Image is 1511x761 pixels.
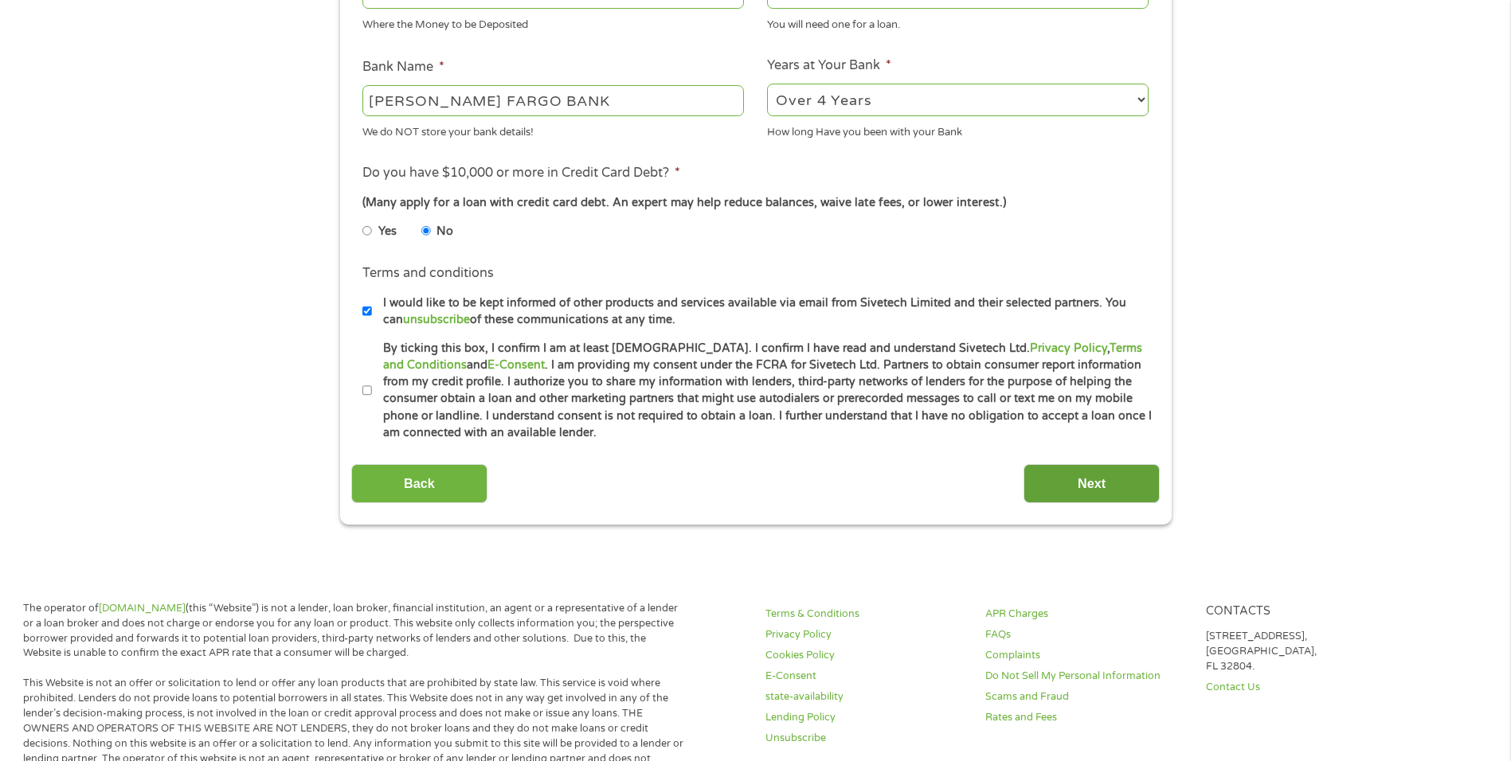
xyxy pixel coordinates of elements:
[99,602,186,615] a: [DOMAIN_NAME]
[362,265,494,282] label: Terms and conditions
[985,648,1186,663] a: Complaints
[1030,341,1107,355] a: Privacy Policy
[362,12,744,33] div: Where the Money to be Deposited
[985,627,1186,642] a: FAQs
[765,710,966,725] a: Lending Policy
[767,119,1149,140] div: How long Have you been with your Bank
[765,627,966,642] a: Privacy Policy
[487,358,545,372] a: E-Consent
[985,607,1186,622] a: APR Charges
[767,12,1149,33] div: You will need one for a loan.
[765,689,966,704] a: state-availability
[767,57,891,74] label: Years at Your Bank
[23,601,684,661] p: The operator of (this “Website”) is not a lender, loan broker, financial institution, an agent or...
[362,165,680,181] label: Do you have $10,000 or more in Credit Card Debt?
[436,223,453,240] label: No
[383,341,1142,372] a: Terms and Conditions
[403,313,470,326] a: unsubscribe
[985,669,1186,684] a: Do Not Sell My Personal Information
[378,223,397,240] label: Yes
[1206,680,1407,695] a: Contact Us
[362,194,1148,212] div: (Many apply for a loan with credit card debt. An expert may help reduce balances, waive late fees...
[765,669,966,684] a: E-Consent
[372,295,1153,329] label: I would like to be kept informed of other products and services available via email from Sivetech...
[372,340,1153,442] label: By ticking this box, I confirm I am at least [DEMOGRAPHIC_DATA]. I confirm I have read and unders...
[985,710,1186,725] a: Rates and Fees
[765,648,966,663] a: Cookies Policy
[1206,604,1407,619] h4: Contacts
[362,59,444,76] label: Bank Name
[1206,629,1407,674] p: [STREET_ADDRESS], [GEOGRAPHIC_DATA], FL 32804.
[985,689,1186,704] a: Scams and Fraud
[351,464,487,503] input: Back
[765,607,966,622] a: Terms & Conditions
[765,731,966,746] a: Unsubscribe
[362,119,744,140] div: We do NOT store your bank details!
[1024,464,1160,503] input: Next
